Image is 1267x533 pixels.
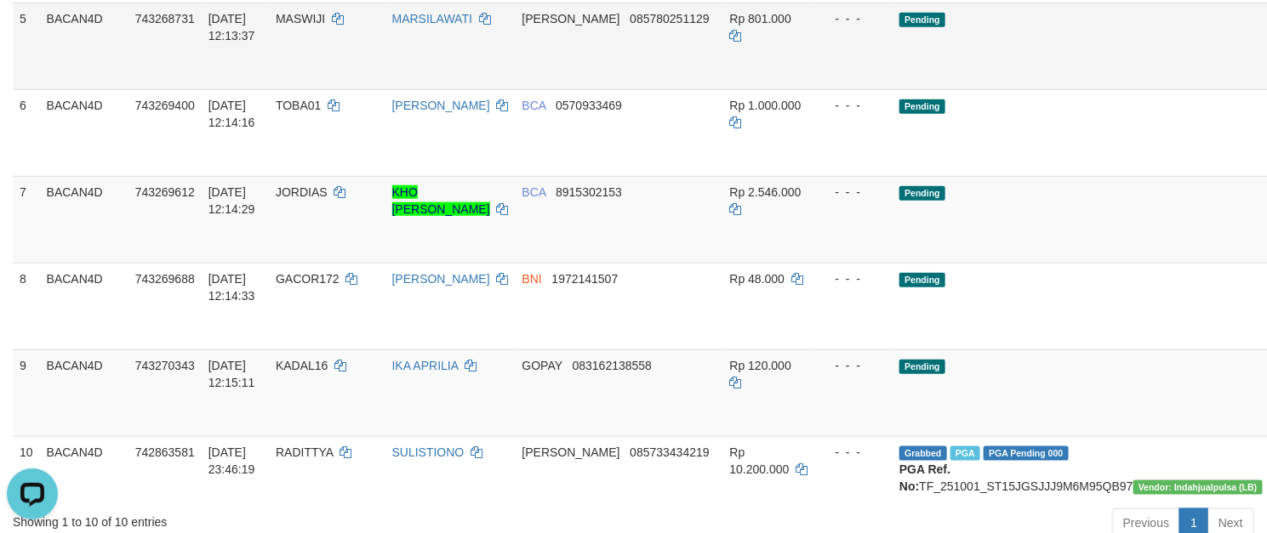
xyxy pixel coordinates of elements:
span: Pending [899,99,945,114]
span: 743269688 [135,272,195,286]
b: PGA Ref. No: [899,462,950,493]
span: GACOR172 [276,272,340,286]
div: - - - [821,184,886,201]
span: MASWIJI [276,12,325,26]
span: Rp 801.000 [730,12,791,26]
span: BCA [522,185,546,199]
a: IKA APRILIA [392,359,459,372]
span: Marked by bovbc4 [950,446,980,461]
span: Rp 1.000.000 [730,99,802,112]
a: [PERSON_NAME] [392,272,490,286]
span: Rp 10.200.000 [730,445,790,476]
span: KADAL16 [276,359,328,372]
span: Copy 8915302153 to clipboard [556,185,622,199]
div: - - - [821,270,886,287]
span: Copy 0570933469 to clipboard [556,99,622,112]
td: 8 [13,263,40,349]
a: KHO [PERSON_NAME] [392,185,490,216]
td: BACAN4D [40,263,128,349]
td: BACAN4D [40,176,128,263]
span: Copy 083162138558 to clipboard [573,359,652,372]
span: GOPAY [522,359,562,372]
span: Rp 120.000 [730,359,791,372]
span: BCA [522,99,546,112]
span: Rp 48.000 [730,272,785,286]
span: [DATE] 12:13:37 [208,12,255,43]
span: [PERSON_NAME] [522,445,620,459]
button: Open LiveChat chat widget [7,7,58,58]
span: PGA Pending [984,446,1069,461]
span: 743268731 [135,12,195,26]
span: 743269612 [135,185,195,199]
span: 742863581 [135,445,195,459]
span: Pending [899,273,945,287]
span: BNI [522,272,542,286]
div: - - - [821,97,886,114]
span: Rp 2.546.000 [730,185,802,199]
span: Pending [899,360,945,374]
td: 6 [13,89,40,176]
span: [DATE] 23:46:19 [208,445,255,476]
span: 743270343 [135,359,195,372]
div: Showing 1 to 10 of 10 entries [13,507,515,530]
span: Pending [899,186,945,201]
td: 7 [13,176,40,263]
td: BACAN4D [40,89,128,176]
span: TOBA01 [276,99,321,112]
span: Pending [899,13,945,27]
a: MARSILAWATI [392,12,472,26]
span: RADITTYA [276,445,333,459]
span: [DATE] 12:14:16 [208,99,255,129]
span: Copy 085780251129 to clipboard [630,12,709,26]
span: [PERSON_NAME] [522,12,620,26]
a: SULISTIONO [392,445,465,459]
span: Grabbed [899,446,947,461]
span: Vendor URL: https://dashboard.q2checkout.com/secure [1133,480,1263,495]
span: JORDIAS [276,185,328,199]
span: Copy 1972141507 to clipboard [552,272,619,286]
span: 743269400 [135,99,195,112]
td: 9 [13,349,40,436]
td: 5 [13,3,40,89]
div: - - - [821,10,886,27]
td: BACAN4D [40,436,128,502]
div: - - - [821,444,886,461]
span: [DATE] 12:14:33 [208,272,255,303]
span: [DATE] 12:14:29 [208,185,255,216]
div: - - - [821,357,886,374]
span: Copy 085733434219 to clipboard [630,445,709,459]
a: [PERSON_NAME] [392,99,490,112]
span: [DATE] 12:15:11 [208,359,255,389]
td: 10 [13,436,40,502]
td: BACAN4D [40,3,128,89]
td: BACAN4D [40,349,128,436]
